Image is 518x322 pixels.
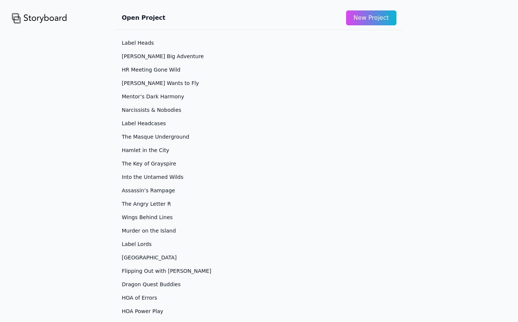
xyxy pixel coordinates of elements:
a: Label Heads [116,36,402,50]
a: HR Meeting Gone Wild [116,63,402,76]
a: The Angry Letter R [116,197,402,211]
a: The Masque Underground [116,130,402,143]
a: [PERSON_NAME] Wants to Fly [116,76,402,90]
a: Flipping Out with [PERSON_NAME] [116,264,402,278]
a: [GEOGRAPHIC_DATA] [116,251,402,264]
a: Assassin’s Rampage [116,184,402,197]
a: Murder on the Island [116,224,402,237]
a: Dragon Quest Buddies [116,278,402,291]
a: Label Headcases [116,117,402,130]
a: HOA of Errors [116,291,402,304]
a: Hamlet in the City [116,143,402,157]
h3: Open Project [122,13,166,22]
a: HOA Power Play [116,304,402,318]
a: Mentor’s Dark Harmony [116,90,402,103]
img: storyboard [12,12,67,24]
a: [PERSON_NAME] Big Adventure [116,50,402,63]
a: Wings Behind Lines [116,211,402,224]
a: Into the Untamed Wilds [116,170,402,184]
a: Label Lords [116,237,402,251]
a: The Key of Grayspire [116,157,402,170]
button: New Project [346,10,396,25]
a: Narcissists & Nobodies [116,103,402,117]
